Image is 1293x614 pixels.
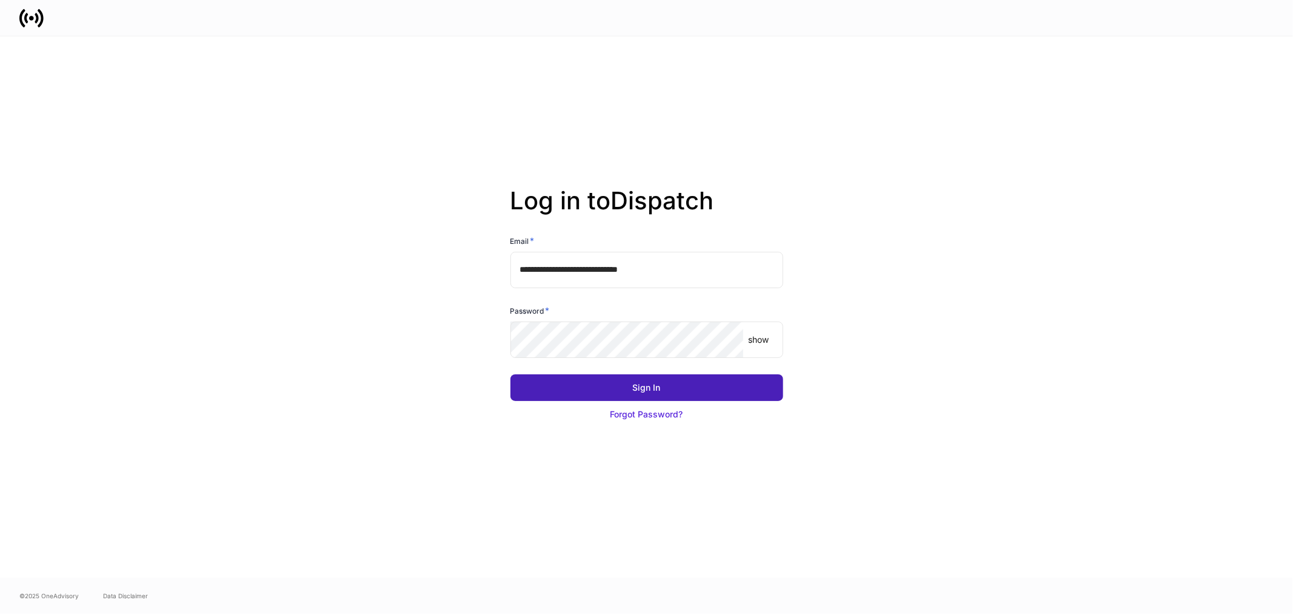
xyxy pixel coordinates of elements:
[19,591,79,601] span: © 2025 OneAdvisory
[610,408,683,420] div: Forgot Password?
[510,186,783,235] h2: Log in to Dispatch
[510,235,535,247] h6: Email
[103,591,148,601] a: Data Disclaimer
[633,382,661,394] div: Sign In
[748,334,769,346] p: show
[510,305,550,317] h6: Password
[510,401,783,428] button: Forgot Password?
[510,374,783,401] button: Sign In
